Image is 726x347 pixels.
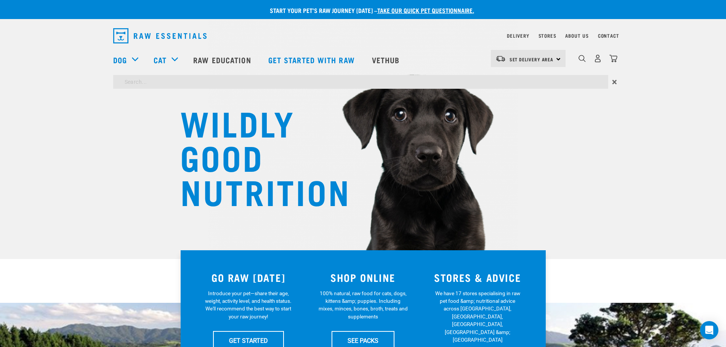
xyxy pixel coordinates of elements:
[180,105,333,208] h1: WILDLY GOOD NUTRITION
[700,321,718,339] div: Open Intercom Messenger
[310,272,416,283] h3: SHOP ONLINE
[186,45,260,75] a: Raw Education
[113,28,207,43] img: Raw Essentials Logo
[579,55,586,62] img: home-icon-1@2x.png
[507,34,529,37] a: Delivery
[598,34,619,37] a: Contact
[113,54,127,66] a: Dog
[433,289,522,344] p: We have 17 stores specialising in raw pet food &amp; nutritional advice across [GEOGRAPHIC_DATA],...
[364,45,409,75] a: Vethub
[113,75,608,89] input: Search...
[510,58,554,61] span: Set Delivery Area
[377,8,474,12] a: take our quick pet questionnaire.
[425,272,530,283] h3: STORES & ADVICE
[609,54,617,62] img: home-icon@2x.png
[107,25,619,46] nav: dropdown navigation
[261,45,364,75] a: Get started with Raw
[612,75,617,89] span: ×
[196,272,301,283] h3: GO RAW [DATE]
[204,289,293,321] p: Introduce your pet—share their age, weight, activity level, and health status. We'll recommend th...
[154,54,167,66] a: Cat
[318,289,408,321] p: 100% natural, raw food for cats, dogs, kittens &amp; puppies. Including mixes, minces, bones, bro...
[594,54,602,62] img: user.png
[538,34,556,37] a: Stores
[495,55,506,62] img: van-moving.png
[565,34,588,37] a: About Us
